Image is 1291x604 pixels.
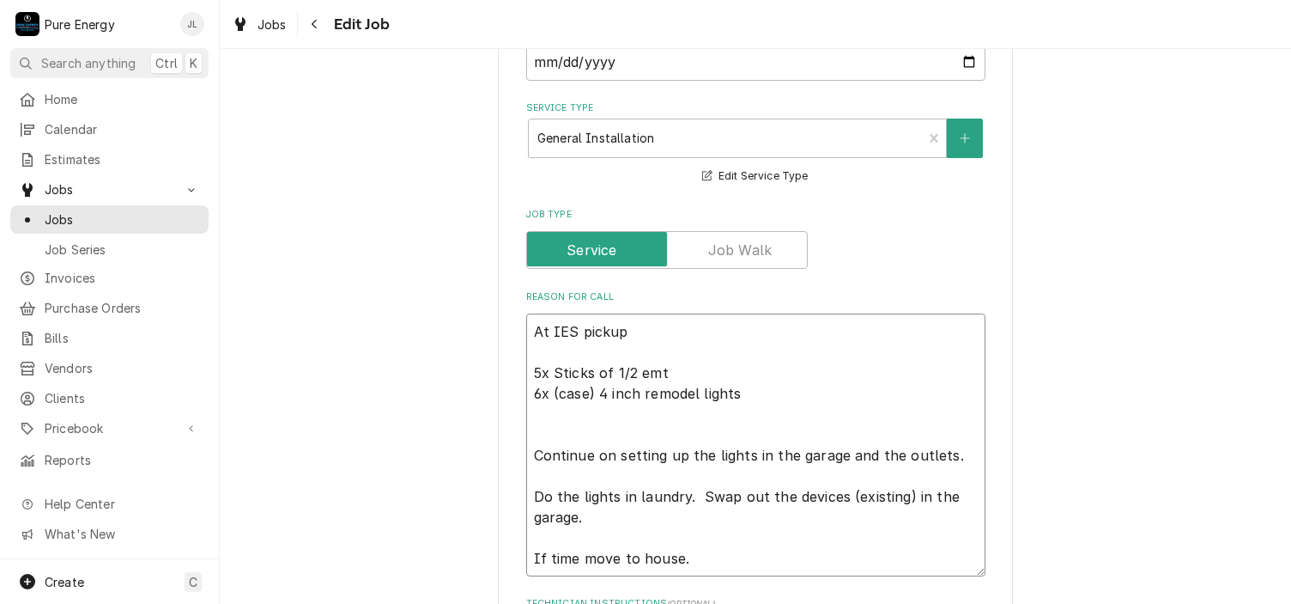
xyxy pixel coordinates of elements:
a: Go to What's New [10,520,209,548]
div: Job Type [526,208,985,269]
div: Service Type [526,101,985,186]
button: Navigate back [301,10,329,38]
span: Create [45,575,84,589]
span: Jobs [45,180,174,198]
label: Service Type [526,101,985,115]
span: Search anything [41,54,136,72]
div: Pure Energy's Avatar [15,12,39,36]
div: P [15,12,39,36]
span: C [189,573,197,591]
span: Edit Job [329,13,390,36]
a: Go to Pricebook [10,414,209,442]
label: Reason For Call [526,290,985,304]
span: Invoices [45,269,200,287]
a: Estimates [10,145,209,174]
button: Edit Service Type [700,166,810,187]
a: Vendors [10,354,209,382]
a: Bills [10,324,209,352]
span: Jobs [258,15,287,34]
span: Reports [45,451,200,469]
span: Jobs [45,210,200,229]
a: Go to Help Center [10,490,209,518]
button: Create New Service [947,119,983,158]
span: Vendors [45,359,200,377]
span: Pricebook [45,419,174,437]
span: Ctrl [155,54,178,72]
a: Invoices [10,264,209,292]
label: Job Type [526,208,985,222]
div: JL [180,12,204,36]
button: Search anythingCtrlK [10,48,209,78]
div: Pure Energy [45,15,115,34]
input: yyyy-mm-dd [526,43,985,81]
a: Reports [10,446,209,474]
span: Job Series [45,241,200,259]
a: Jobs [10,205,209,234]
a: Go to Jobs [10,175,209,204]
span: Home [45,90,200,108]
a: Job Series [10,235,209,264]
span: K [190,54,197,72]
a: Home [10,85,209,113]
a: Purchase Orders [10,294,209,322]
div: James Linnenkamp's Avatar [180,12,204,36]
span: What's New [45,525,198,543]
div: Date Received [526,19,985,80]
span: Clients [45,389,200,407]
textarea: At IES pickup 5x Sticks of 1/2 emt 6x (case) 4 inch remodel lights Continue on setting up the lig... [526,314,985,577]
span: Estimates [45,150,200,168]
a: Calendar [10,115,209,143]
span: Bills [45,329,200,347]
span: Purchase Orders [45,299,200,317]
div: Reason For Call [526,290,985,577]
span: Help Center [45,495,198,513]
a: Jobs [225,10,294,39]
a: Clients [10,384,209,412]
span: Calendar [45,120,200,138]
svg: Create New Service [960,132,970,144]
